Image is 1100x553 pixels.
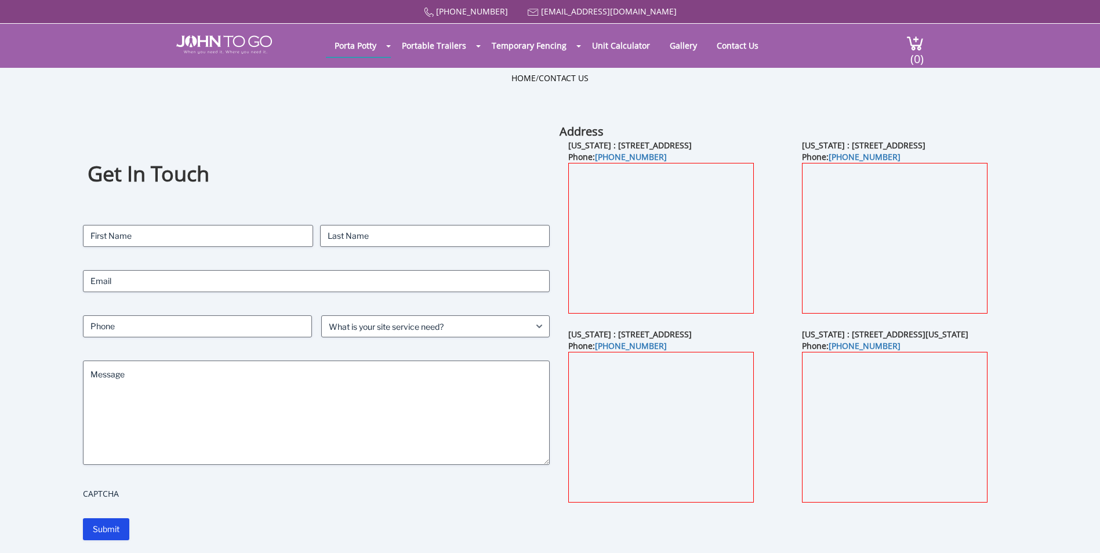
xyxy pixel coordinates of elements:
[511,72,589,84] ul: /
[326,34,385,57] a: Porta Potty
[528,9,539,16] img: Mail
[906,35,924,51] img: cart a
[661,34,706,57] a: Gallery
[568,329,692,340] b: [US_STATE] : [STREET_ADDRESS]
[83,518,129,540] input: Submit
[424,8,434,17] img: Call
[88,160,545,188] h1: Get In Touch
[910,42,924,67] span: (0)
[802,140,925,151] b: [US_STATE] : [STREET_ADDRESS]
[595,340,667,351] a: [PHONE_NUMBER]
[1054,507,1100,553] button: Live Chat
[393,34,475,57] a: Portable Trailers
[583,34,659,57] a: Unit Calculator
[829,340,901,351] a: [PHONE_NUMBER]
[568,140,692,151] b: [US_STATE] : [STREET_ADDRESS]
[511,72,536,83] a: Home
[708,34,767,57] a: Contact Us
[541,6,677,17] a: [EMAIL_ADDRESS][DOMAIN_NAME]
[176,35,272,54] img: JOHN to go
[568,340,667,351] b: Phone:
[560,123,604,139] b: Address
[568,151,667,162] b: Phone:
[483,34,575,57] a: Temporary Fencing
[539,72,589,83] a: Contact Us
[436,6,508,17] a: [PHONE_NUMBER]
[802,151,901,162] b: Phone:
[802,340,901,351] b: Phone:
[83,225,313,247] input: First Name
[595,151,667,162] a: [PHONE_NUMBER]
[829,151,901,162] a: [PHONE_NUMBER]
[83,315,312,337] input: Phone
[83,488,550,500] label: CAPTCHA
[83,270,550,292] input: Email
[802,329,968,340] b: [US_STATE] : [STREET_ADDRESS][US_STATE]
[320,225,550,247] input: Last Name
